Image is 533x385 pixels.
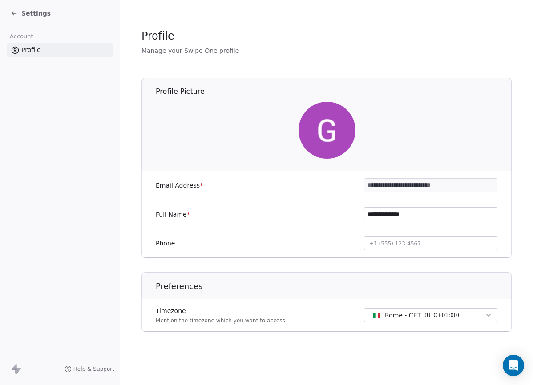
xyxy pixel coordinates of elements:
a: Help & Support [65,365,114,373]
button: +1 (555) 123-4567 [364,236,497,250]
label: Timezone [156,306,285,315]
h1: Preferences [156,281,512,292]
label: Phone [156,239,175,248]
span: Profile [21,45,41,55]
span: +1 (555) 123-4567 [369,241,421,247]
label: Full Name [156,210,190,219]
span: Help & Support [73,365,114,373]
span: ( UTC+01:00 ) [424,311,459,319]
span: Profile [141,29,174,43]
span: Rome - CET [385,311,421,320]
a: Profile [7,43,113,57]
div: Open Intercom Messenger [503,355,524,376]
button: Rome - CET(UTC+01:00) [364,308,497,322]
span: Account [6,30,37,43]
h1: Profile Picture [156,87,512,96]
span: Settings [21,9,51,18]
a: Settings [11,9,51,18]
label: Email Address [156,181,203,190]
img: ujEFMfjBEkKw_H1zJ1v4E_xJf5wf347hxUcFOnkWq1Y [299,102,355,159]
span: Manage your Swipe One profile [141,47,239,54]
p: Mention the timezone which you want to access [156,317,285,324]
